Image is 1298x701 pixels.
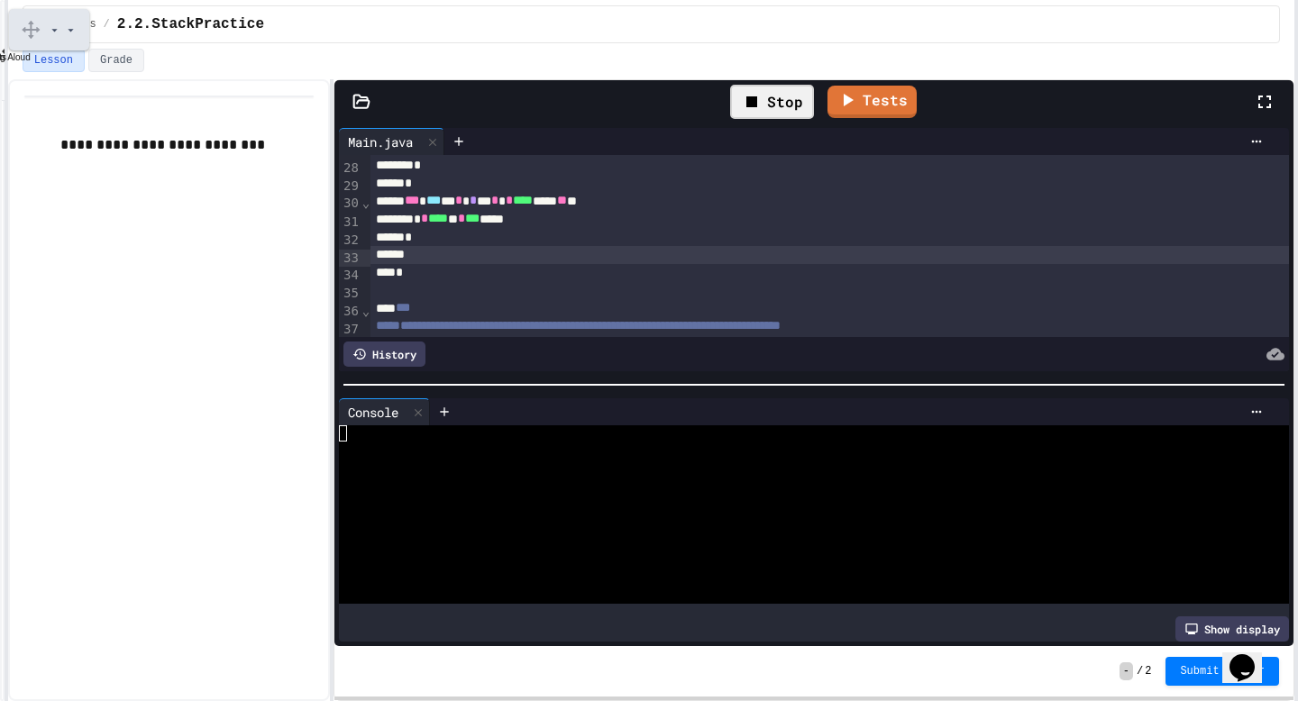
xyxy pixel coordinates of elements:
div: Console [339,398,430,425]
div: 28 [339,159,361,178]
div: 36 [339,303,361,321]
div: 37 [339,321,361,339]
div: Console [339,403,407,422]
div: 34 [339,267,361,285]
div: Stop [730,85,814,119]
iframe: chat widget [1222,629,1280,683]
div: 32 [339,232,361,250]
div: Main.java [339,132,422,151]
div: History [343,341,425,367]
gw-toolbardropdownbutton: Talk&Type [64,24,78,34]
span: Fold line [361,304,370,318]
span: 2.2.StackPractice [117,14,264,35]
span: - [1120,662,1133,680]
span: Fold line [361,196,370,210]
div: 31 [339,214,361,232]
div: Main.java [339,128,444,155]
span: 2 [1145,664,1151,678]
div: 30 [339,195,361,213]
div: Show display [1175,616,1289,642]
span: / [1137,664,1143,678]
span: / [104,17,110,32]
span: Submit Answer [1180,664,1265,678]
div: 33 [339,250,361,268]
div: 29 [339,178,361,196]
button: Submit Answer [1165,657,1279,686]
gw-toolbardropdownbutton: Prediction [48,24,64,34]
div: 35 [339,285,361,303]
a: Tests [827,86,917,118]
button: Grade [88,49,144,72]
button: Lesson [23,49,85,72]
